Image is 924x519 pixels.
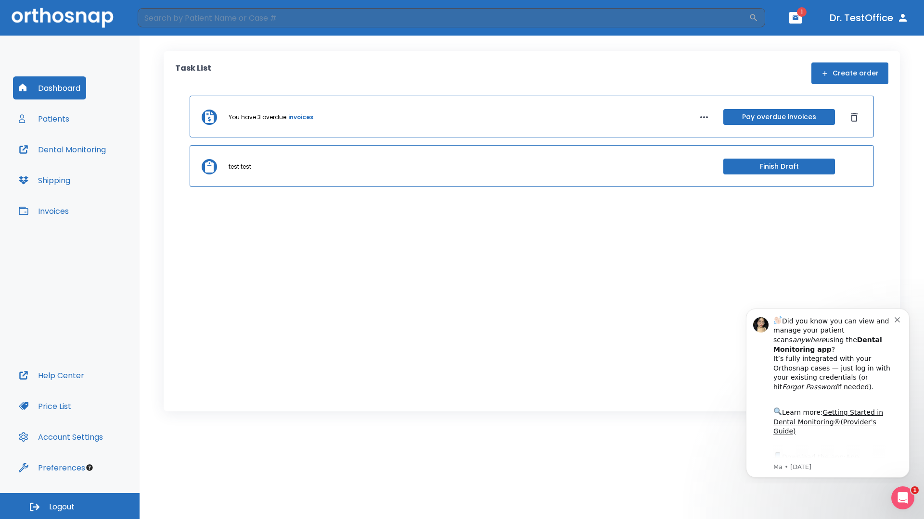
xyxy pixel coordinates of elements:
[797,7,807,17] span: 1
[13,364,90,387] button: Help Center
[42,151,163,200] div: Download the app: | ​ Let us know if you need help getting started!
[13,76,86,99] button: Dashboard
[13,169,76,192] button: Shipping
[13,138,112,161] button: Dental Monitoring
[811,62,888,84] button: Create order
[175,62,211,84] p: Task List
[13,395,77,418] button: Price List
[12,8,114,27] img: Orthosnap
[229,113,286,122] p: You have 3 overdue
[723,159,835,174] button: Finish Draft
[13,425,109,448] button: Account Settings
[13,107,75,130] button: Patients
[847,110,862,125] button: Dismiss
[42,163,163,172] p: Message from Ma, sent 8w ago
[891,486,914,509] iframe: Intercom live chat
[13,199,75,222] button: Invoices
[288,113,313,122] a: invoices
[229,162,251,171] p: test test
[723,109,835,125] button: Pay overdue invoices
[911,486,919,494] span: 1
[731,300,924,483] iframe: Intercom notifications message
[163,15,171,23] button: Dismiss notification
[42,153,128,171] a: App Store
[49,502,75,512] span: Logout
[85,463,94,472] div: Tooltip anchor
[138,8,749,27] input: Search by Patient Name or Case #
[826,9,912,26] button: Dr. TestOffice
[13,456,91,479] button: Preferences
